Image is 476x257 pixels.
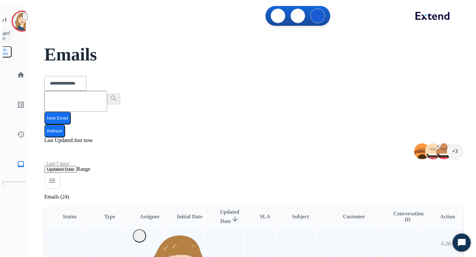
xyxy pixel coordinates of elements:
span: Range [44,166,90,172]
span: Just now [74,137,93,143]
mat-icon: history [17,130,25,138]
span: Initial Date [177,214,203,219]
mat-icon: home [17,71,25,79]
div: +3 [447,143,463,159]
span: Updated Date [220,209,239,224]
svg: Open Chat [457,238,466,247]
span: Conversation ID [393,211,424,222]
button: Last 7 days [44,162,71,166]
span: Status [63,214,77,219]
mat-icon: list_alt [17,101,25,109]
button: New Email [44,112,71,125]
span: Last 7 days [47,163,69,165]
span: Subject [292,214,309,219]
mat-icon: arrow_downward [231,215,239,223]
span: Assignee [140,214,160,219]
span: Last Updated: [44,137,74,143]
button: Start Chat [453,234,471,252]
button: Refresh [44,125,65,137]
span: SLA [260,214,270,219]
p: Emails (24) [44,194,463,200]
button: Updated Date [44,166,77,173]
p: 0.20.1027RC [441,240,469,248]
th: Action [423,205,462,228]
span: Type [104,214,115,219]
h2: Emails [44,48,463,61]
mat-icon: inbox [17,160,25,168]
img: avatar [13,12,31,30]
mat-icon: menu [48,177,56,185]
span: Customer [343,214,365,219]
mat-icon: search [110,94,118,102]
